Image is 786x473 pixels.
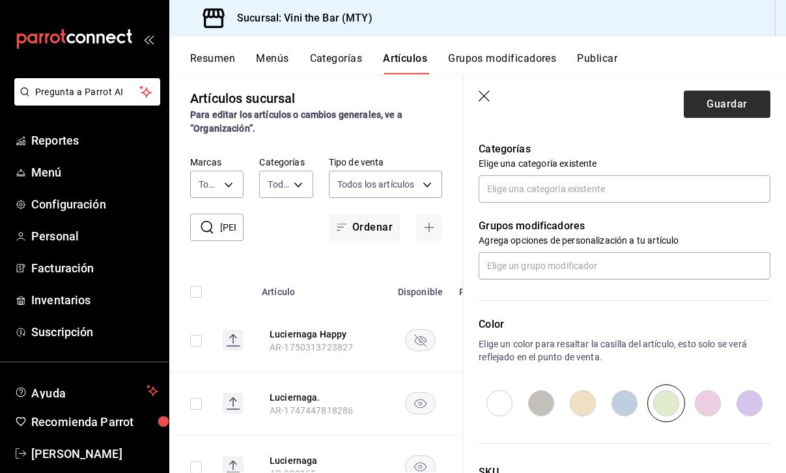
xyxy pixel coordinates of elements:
[190,89,295,108] div: Artículos sucursal
[270,391,374,404] button: edit-product-location
[405,329,436,351] button: availability-product
[270,342,353,352] span: AR-1750313723827
[31,383,141,399] span: Ayuda
[31,291,158,309] span: Inventarios
[479,337,770,364] p: Elige un color para resaltar la casilla del artículo, esto solo se verá reflejado en el punto de ...
[31,132,158,149] span: Reportes
[684,91,770,118] button: Guardar
[337,178,415,191] span: Todos los artículos
[31,227,158,245] span: Personal
[310,52,363,74] button: Categorías
[227,10,372,26] h3: Sucursal: Vini the Bar (MTY)
[143,34,154,44] button: open_drawer_menu
[405,392,436,414] button: availability-product
[31,195,158,213] span: Configuración
[479,234,770,247] p: Agrega opciones de personalización a tu artículo
[254,267,389,309] th: Artículo
[190,52,786,74] div: navigation tabs
[329,158,442,167] label: Tipo de venta
[199,178,219,191] span: Todas las marcas, Sin marca
[31,445,158,463] span: [PERSON_NAME]
[259,158,313,167] label: Categorías
[190,109,402,134] strong: Para editar los artículos o cambios generales, ve a “Organización”.
[190,158,244,167] label: Marcas
[451,267,517,309] th: Precio
[479,157,770,170] p: Elige una categoría existente
[31,259,158,277] span: Facturación
[190,52,235,74] button: Resumen
[35,85,140,99] span: Pregunta a Parrot AI
[31,164,158,181] span: Menú
[9,94,160,108] a: Pregunta a Parrot AI
[270,328,374,341] button: edit-product-location
[270,405,353,416] span: AR-1747447818286
[479,175,770,203] input: Elige una categoría existente
[270,454,374,467] button: edit-product-location
[479,141,770,157] p: Categorías
[220,214,244,240] input: Buscar artículo
[14,78,160,106] button: Pregunta a Parrot AI
[479,317,770,332] p: Color
[479,218,770,234] p: Grupos modificadores
[383,52,427,74] button: Artículos
[479,252,770,279] input: Elige un grupo modificador
[31,413,158,431] span: Recomienda Parrot
[389,267,451,309] th: Disponible
[256,52,288,74] button: Menús
[268,178,288,191] span: Todas las categorías, Sin categoría
[329,214,400,241] button: Ordenar
[448,52,556,74] button: Grupos modificadores
[577,52,617,74] button: Publicar
[31,323,158,341] span: Suscripción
